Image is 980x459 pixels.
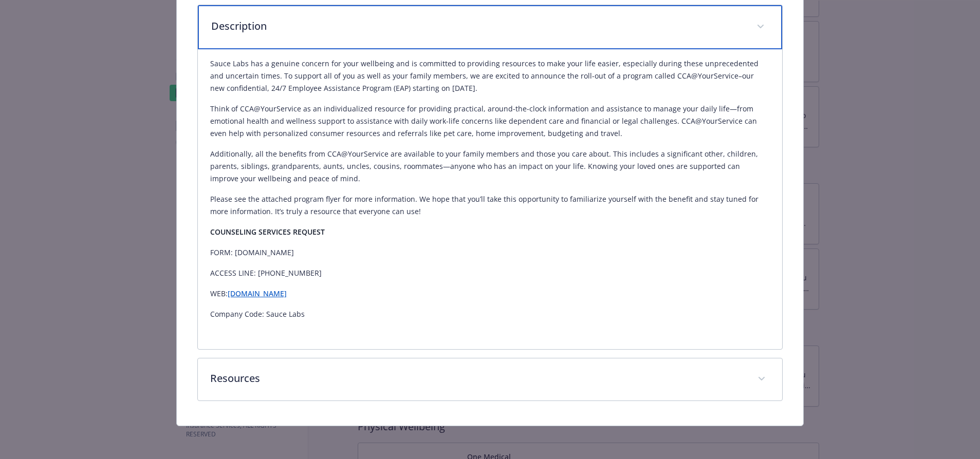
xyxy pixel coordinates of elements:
p: Sauce Labs has a genuine concern for your wellbeing and is committed to providing resources to ma... [210,58,769,94]
a: [DOMAIN_NAME] [228,289,287,298]
p: ACCESS LINE: [PHONE_NUMBER] [210,267,769,279]
div: Resources [198,358,782,400]
p: Company Code: Sauce Labs [210,308,769,320]
div: Description [198,49,782,349]
p: FORM: [DOMAIN_NAME] [210,246,769,259]
p: Think of CCA@YourService as an individualized resource for providing practical, around-the-clock ... [210,103,769,140]
p: WEB: [210,288,769,300]
p: Additionally, all the benefits from CCA@YourService are available to your family members and thos... [210,148,769,185]
p: Resources [210,371,745,386]
p: Please see the attached program flyer for more information. We hope that you’ll take this opportu... [210,193,769,218]
p: Description [211,18,744,34]
strong: COUNSELING SERVICES REQUEST [210,227,325,237]
div: Description [198,5,782,49]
